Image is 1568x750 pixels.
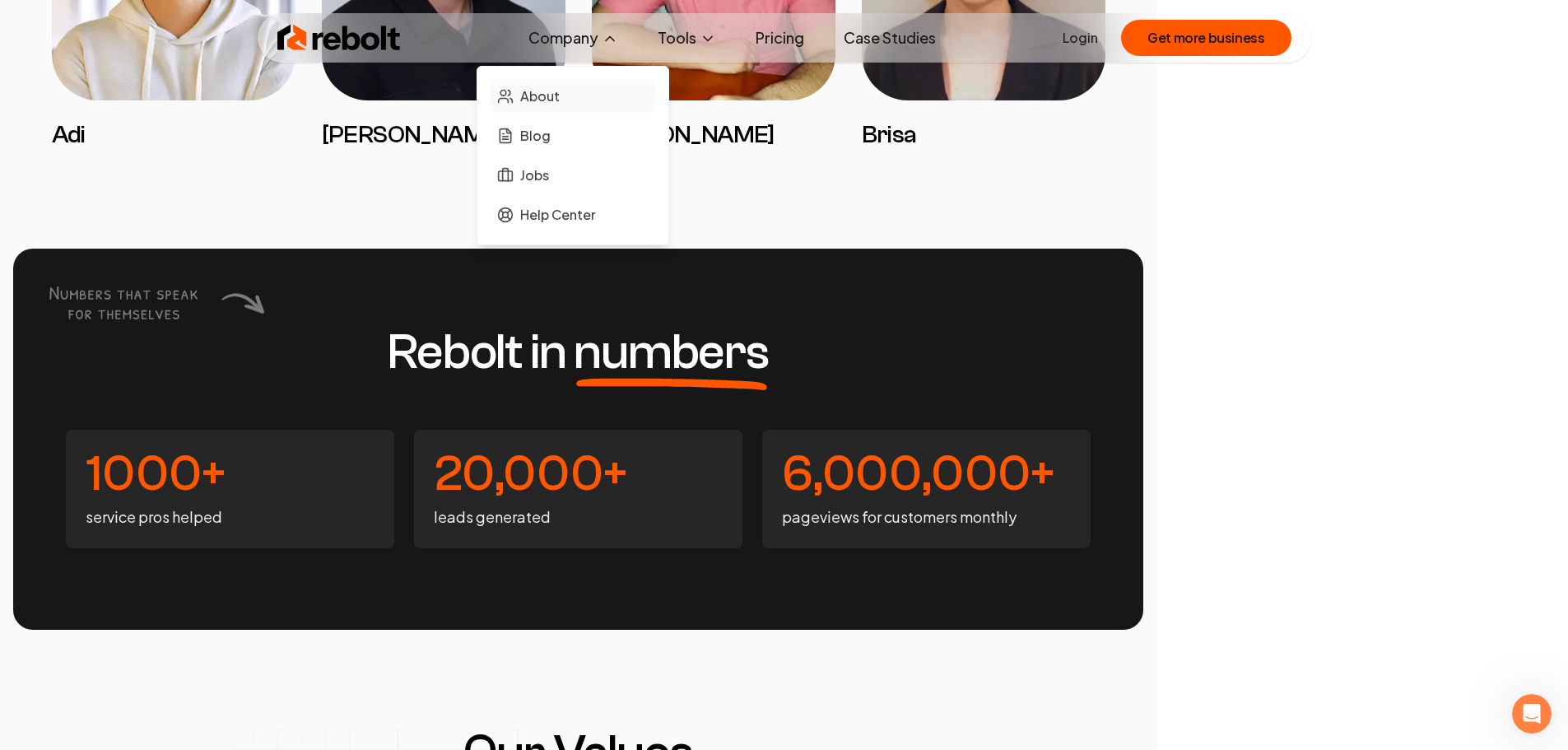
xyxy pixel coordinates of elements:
a: Case Studies [831,21,949,54]
iframe: Intercom live chat [1512,694,1552,734]
a: About [491,80,655,113]
h3: Adi [52,120,295,150]
h3: [PERSON_NAME] [322,120,565,150]
a: Pricing [742,21,817,54]
img: Rebolt Logo [277,21,401,54]
p: leads generated [434,505,723,529]
a: Help Center [491,198,655,231]
h3: Brisa [862,120,1105,150]
button: Get more business [1121,20,1291,56]
h3: Rebolt in [388,328,769,377]
h4: 1000+ [86,450,375,499]
h3: [PERSON_NAME] [592,120,835,150]
button: Tools [644,21,729,54]
a: Blog [491,119,655,152]
h4: 20,000+ [434,450,723,499]
a: Jobs [491,159,655,192]
a: Login [1063,28,1098,48]
p: service pros helped [86,505,375,529]
p: pageviews for customers monthly [782,505,1071,529]
button: Company [515,21,631,54]
span: Blog [520,126,551,146]
span: numbers [574,328,769,377]
span: Jobs [520,165,549,185]
span: About [520,86,560,106]
span: Help Center [520,205,596,225]
h4: 6,000,000+ [782,450,1071,499]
